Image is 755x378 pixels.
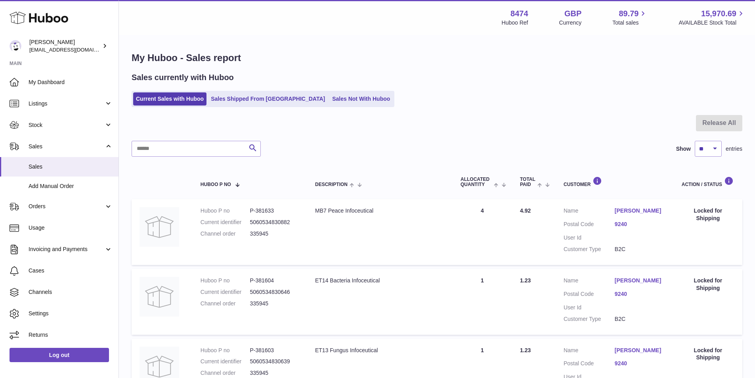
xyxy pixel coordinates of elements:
[29,143,104,150] span: Sales
[250,219,299,226] dd: 5060534830882
[502,19,528,27] div: Huboo Ref
[201,219,250,226] dt: Current identifier
[201,288,250,296] dt: Current identifier
[132,52,742,64] h1: My Huboo - Sales report
[564,8,581,19] strong: GBP
[315,207,445,215] div: MB7 Peace Infoceutical
[29,46,117,53] span: [EMAIL_ADDRESS][DOMAIN_NAME]
[315,277,445,284] div: ET14 Bacteria Infoceutical
[564,290,615,300] dt: Postal Code
[615,315,666,323] dd: B2C
[682,177,734,187] div: Action / Status
[520,177,535,187] span: Total paid
[619,8,638,19] span: 89.79
[201,369,250,377] dt: Channel order
[29,182,113,190] span: Add Manual Order
[29,224,113,232] span: Usage
[29,310,113,317] span: Settings
[615,246,666,253] dd: B2C
[29,121,104,129] span: Stock
[564,207,615,217] dt: Name
[559,19,582,27] div: Currency
[10,40,21,52] img: orders@neshealth.com
[250,358,299,365] dd: 5060534830639
[29,38,101,54] div: [PERSON_NAME]
[29,203,104,210] span: Orders
[726,145,742,153] span: entries
[615,360,666,367] a: 9240
[564,315,615,323] dt: Customer Type
[615,277,666,284] a: [PERSON_NAME]
[520,277,531,284] span: 1.23
[132,72,234,83] h2: Sales currently with Huboo
[250,230,299,238] dd: 335945
[564,277,615,286] dt: Name
[250,288,299,296] dd: 5060534830646
[676,145,691,153] label: Show
[461,177,492,187] span: ALLOCATED Quantity
[29,331,113,339] span: Returns
[615,221,666,228] a: 9240
[250,207,299,215] dd: P-381633
[564,304,615,311] dt: User Id
[201,358,250,365] dt: Current identifier
[701,8,736,19] span: 15,970.69
[201,277,250,284] dt: Huboo P no
[29,163,113,171] span: Sales
[29,288,113,296] span: Channels
[564,246,615,253] dt: Customer Type
[29,246,104,253] span: Invoicing and Payments
[453,199,512,265] td: 4
[315,347,445,354] div: ET13 Fungus Infoceutical
[250,277,299,284] dd: P-381604
[682,207,734,222] div: Locked for Shipping
[201,300,250,307] dt: Channel order
[10,348,109,362] a: Log out
[29,100,104,107] span: Listings
[329,92,393,106] a: Sales Not With Huboo
[682,277,734,292] div: Locked for Shipping
[29,267,113,274] span: Cases
[250,347,299,354] dd: P-381603
[615,290,666,298] a: 9240
[615,347,666,354] a: [PERSON_NAME]
[564,360,615,369] dt: Postal Code
[201,207,250,215] dt: Huboo P no
[29,79,113,86] span: My Dashboard
[453,269,512,335] td: 1
[612,8,648,27] a: 89.79 Total sales
[564,177,666,187] div: Customer
[140,277,179,317] img: no-photo.jpg
[208,92,328,106] a: Sales Shipped From [GEOGRAPHIC_DATA]
[615,207,666,215] a: [PERSON_NAME]
[510,8,528,19] strong: 8474
[201,230,250,238] dt: Channel order
[679,19,745,27] span: AVAILABLE Stock Total
[564,234,615,242] dt: User Id
[520,347,531,353] span: 1.23
[201,182,231,187] span: Huboo P no
[315,182,348,187] span: Description
[250,300,299,307] dd: 335945
[250,369,299,377] dd: 335945
[564,347,615,356] dt: Name
[520,207,531,214] span: 4.92
[612,19,648,27] span: Total sales
[140,207,179,247] img: no-photo.jpg
[133,92,206,106] a: Current Sales with Huboo
[679,8,745,27] a: 15,970.69 AVAILABLE Stock Total
[682,347,734,362] div: Locked for Shipping
[201,347,250,354] dt: Huboo P no
[564,221,615,230] dt: Postal Code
